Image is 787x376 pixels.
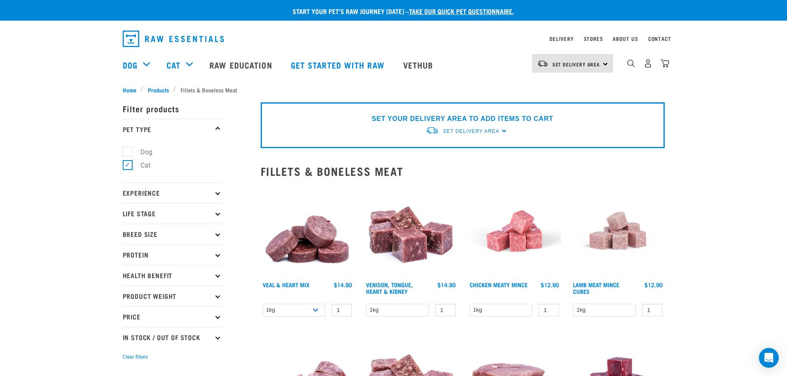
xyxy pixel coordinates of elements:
[552,63,600,66] span: Set Delivery Area
[123,182,222,203] p: Experience
[366,283,413,293] a: Venison, Tongue, Heart & Kidney
[123,31,224,47] img: Raw Essentials Logo
[571,184,665,278] img: Lamb Meat Mince
[143,85,173,94] a: Products
[435,304,456,317] input: 1
[127,147,156,157] label: Dog
[642,304,663,317] input: 1
[123,327,222,348] p: In Stock / Out Of Stock
[426,126,439,135] img: van-moving.png
[334,281,352,288] div: $14.90
[123,98,222,119] p: Filter products
[613,37,638,40] a: About Us
[759,348,779,368] div: Open Intercom Messenger
[549,37,573,40] a: Delivery
[541,281,559,288] div: $12.90
[584,37,603,40] a: Stores
[644,59,652,68] img: user.png
[123,85,141,94] a: Home
[409,9,514,13] a: take our quick pet questionnaire.
[148,85,169,94] span: Products
[123,203,222,224] p: Life Stage
[263,283,309,286] a: Veal & Heart Mix
[201,48,282,81] a: Raw Education
[437,281,456,288] div: $14.90
[123,85,136,94] span: Home
[470,283,528,286] a: Chicken Meaty Mince
[627,59,635,67] img: home-icon-1@2x.png
[283,48,395,81] a: Get started with Raw
[395,48,444,81] a: Vethub
[123,265,222,286] p: Health Benefit
[127,160,154,170] label: Cat
[123,306,222,327] p: Price
[123,59,138,71] a: Dog
[538,304,559,317] input: 1
[661,59,669,68] img: home-icon@2x.png
[123,85,665,94] nav: breadcrumbs
[123,119,222,140] p: Pet Type
[116,27,671,50] nav: dropdown navigation
[123,286,222,306] p: Product Weight
[648,37,671,40] a: Contact
[261,165,665,177] h2: Fillets & Boneless Meat
[331,304,352,317] input: 1
[364,184,458,278] img: Pile Of Cubed Venison Tongue Mix For Pets
[443,128,499,134] span: Set Delivery Area
[372,114,553,124] p: SET YOUR DELIVERY AREA TO ADD ITEMS TO CART
[537,60,548,67] img: van-moving.png
[644,281,663,288] div: $12.90
[123,224,222,244] p: Breed Size
[573,283,619,293] a: Lamb Meat Mince Cubes
[166,59,181,71] a: Cat
[123,353,148,361] button: Clear filters
[261,184,354,278] img: 1152 Veal Heart Medallions 01
[123,244,222,265] p: Protein
[468,184,561,278] img: Chicken Meaty Mince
